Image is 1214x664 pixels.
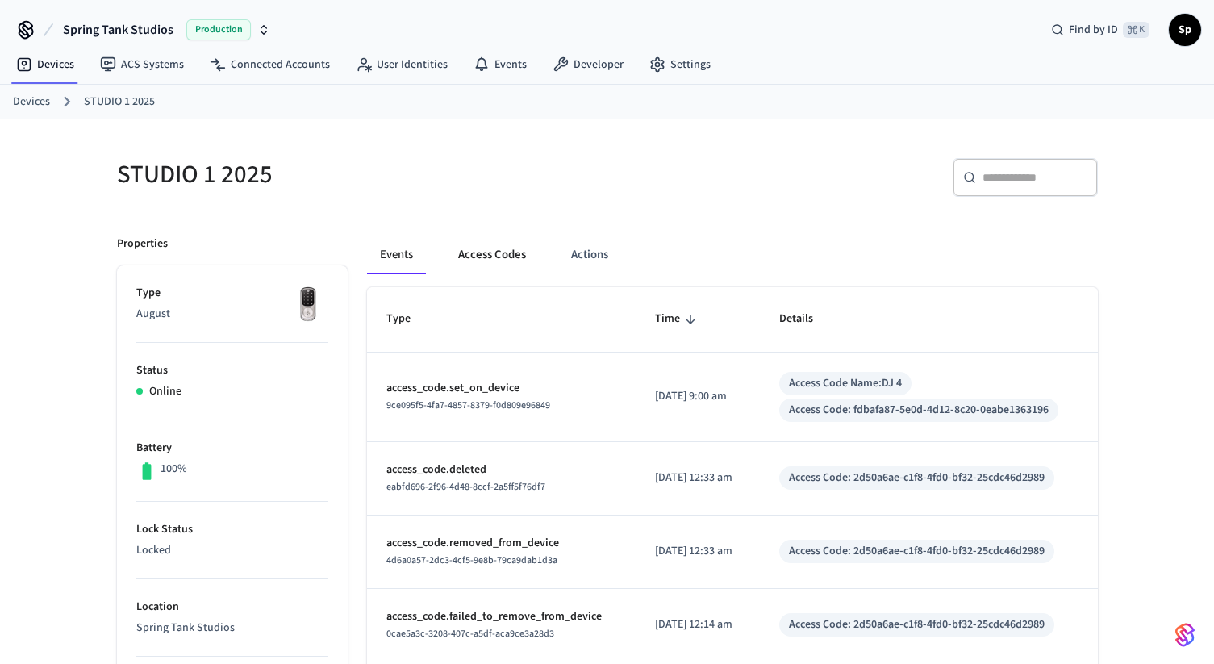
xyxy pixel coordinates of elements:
button: Actions [558,236,621,274]
div: Find by ID⌘ K [1038,15,1162,44]
div: Access Code Name: DJ 4 [789,375,902,392]
span: Find by ID [1069,22,1118,38]
p: Locked [136,542,328,559]
span: Sp [1170,15,1199,44]
span: Spring Tank Studios [63,20,173,40]
p: [DATE] 12:33 am [655,543,740,560]
div: Access Code: 2d50a6ae-c1f8-4fd0-bf32-25cdc46d2989 [789,543,1045,560]
h5: STUDIO 1 2025 [117,158,598,191]
a: ACS Systems [87,50,197,79]
p: 100% [161,461,187,478]
p: Online [149,383,181,400]
p: [DATE] 9:00 am [655,388,740,405]
p: [DATE] 12:14 am [655,616,740,633]
p: access_code.failed_to_remove_from_device [386,608,617,625]
div: Access Code: 2d50a6ae-c1f8-4fd0-bf32-25cdc46d2989 [789,616,1045,633]
a: Settings [636,50,724,79]
p: access_code.set_on_device [386,380,617,397]
span: 4d6a0a57-2dc3-4cf5-9e8b-79ca9dab1d3a [386,553,557,567]
button: Events [367,236,426,274]
div: ant example [367,236,1098,274]
div: Access Code: fdbafa87-5e0d-4d12-8c20-0eabe1363196 [789,402,1049,419]
p: Status [136,362,328,379]
span: Details [779,307,834,332]
p: Location [136,599,328,616]
a: User Identities [343,50,461,79]
button: Access Codes [445,236,539,274]
p: August [136,306,328,323]
div: Access Code: 2d50a6ae-c1f8-4fd0-bf32-25cdc46d2989 [789,470,1045,487]
p: Battery [136,440,328,457]
a: Events [461,50,540,79]
span: Time [655,307,701,332]
p: access_code.removed_from_device [386,535,617,552]
p: [DATE] 12:33 am [655,470,740,487]
span: Type [386,307,432,332]
a: Connected Accounts [197,50,343,79]
img: Yale Assure Touchscreen Wifi Smart Lock, Satin Nickel, Front [288,285,328,325]
a: Devices [13,94,50,111]
a: Developer [540,50,636,79]
p: Type [136,285,328,302]
p: Lock Status [136,521,328,538]
a: Devices [3,50,87,79]
p: Spring Tank Studios [136,620,328,637]
img: SeamLogoGradient.69752ec5.svg [1175,622,1195,648]
span: 9ce095f5-4fa7-4857-8379-f0d809e96849 [386,399,550,412]
a: STUDIO 1 2025 [84,94,155,111]
span: eabfd696-2f96-4d48-8ccf-2a5ff5f76df7 [386,480,545,494]
span: ⌘ K [1123,22,1149,38]
span: Production [186,19,251,40]
span: 0cae5a3c-3208-407c-a5df-aca9ce3a28d3 [386,627,554,641]
button: Sp [1169,14,1201,46]
p: Properties [117,236,168,253]
p: access_code.deleted [386,461,617,478]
